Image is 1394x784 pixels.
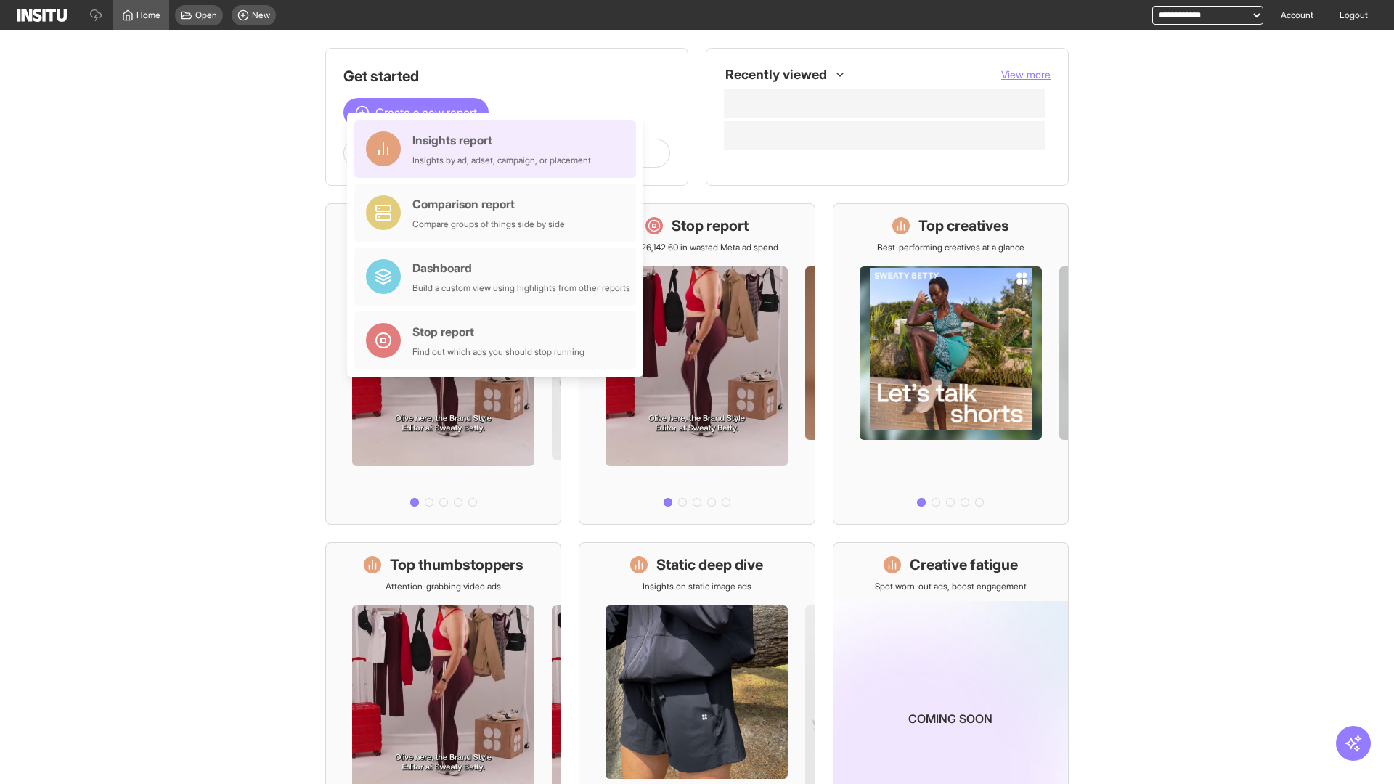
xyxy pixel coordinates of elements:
h1: Top creatives [918,216,1009,236]
h1: Get started [343,66,670,86]
div: Build a custom view using highlights from other reports [412,282,630,294]
p: Best-performing creatives at a glance [877,242,1024,253]
img: Logo [17,9,67,22]
h1: Top thumbstoppers [390,555,523,575]
span: Open [195,9,217,21]
span: New [252,9,270,21]
div: Insights report [412,131,591,149]
button: View more [1001,68,1051,82]
div: Find out which ads you should stop running [412,346,584,358]
div: Stop report [412,323,584,340]
a: Top creativesBest-performing creatives at a glance [833,203,1069,525]
span: Create a new report [375,104,477,121]
p: Save £26,142.60 in wasted Meta ad spend [615,242,778,253]
p: Insights on static image ads [643,581,751,592]
span: View more [1001,68,1051,81]
span: Home [136,9,160,21]
h1: Stop report [672,216,749,236]
div: Comparison report [412,195,565,213]
div: Compare groups of things side by side [412,219,565,230]
a: What's live nowSee all active ads instantly [325,203,561,525]
a: Stop reportSave £26,142.60 in wasted Meta ad spend [579,203,815,525]
div: Insights by ad, adset, campaign, or placement [412,155,591,166]
div: Dashboard [412,259,630,277]
h1: Static deep dive [656,555,763,575]
button: Create a new report [343,98,489,127]
p: Attention-grabbing video ads [386,581,501,592]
